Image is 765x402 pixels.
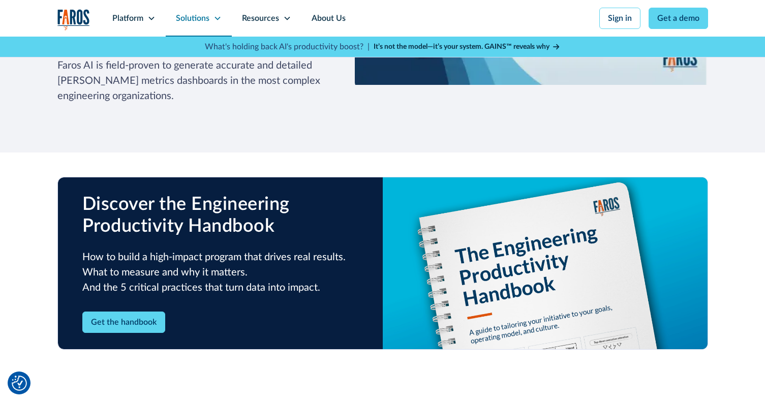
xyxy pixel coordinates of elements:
[176,12,209,24] div: Solutions
[599,8,640,29] a: Sign in
[82,312,165,333] a: Get the handbook
[374,43,549,50] strong: It’s not the model—it’s your system. GAINS™ reveals why
[374,42,561,52] a: It’s not the model—it’s your system. GAINS™ reveals why
[82,265,358,280] p: What to measure and why it matters.
[649,8,708,29] a: Get a demo
[12,376,27,391] button: Cookie Settings
[383,177,708,349] img: The cover of The Engineering Productivity Handbook on a turquoise background
[12,376,27,391] img: Revisit consent button
[112,12,143,24] div: Platform
[82,280,358,295] p: And the 5 critical practices that turn data into impact.
[205,41,370,53] p: What's holding back AI's productivity boost? |
[82,194,358,237] h2: Discover the Engineering Productivity Handbook
[57,9,90,30] a: home
[242,12,279,24] div: Resources
[57,9,90,30] img: Logo of the analytics and reporting company Faros.
[82,250,358,265] p: How to build a high-impact program that drives real results.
